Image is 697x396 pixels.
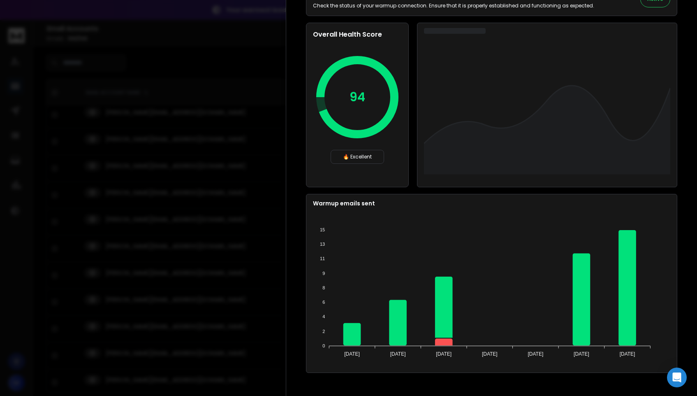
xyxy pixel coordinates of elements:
tspan: [DATE] [390,351,406,357]
tspan: [DATE] [574,351,589,357]
tspan: [DATE] [436,351,452,357]
tspan: [DATE] [344,351,360,357]
tspan: 8 [322,285,325,290]
tspan: 11 [320,256,325,261]
tspan: 4 [322,314,325,319]
tspan: [DATE] [620,351,635,357]
p: 94 [350,90,365,105]
tspan: 9 [322,271,325,276]
div: 🔥 Excellent [331,150,384,164]
p: Warmup emails sent [313,199,670,207]
tspan: 13 [320,242,325,247]
tspan: 15 [320,227,325,232]
div: Open Intercom Messenger [667,368,687,387]
p: Check the status of your warmup connection. Ensure that it is properly established and functionin... [313,2,594,9]
tspan: 6 [322,300,325,305]
tspan: [DATE] [482,351,498,357]
tspan: [DATE] [528,351,543,357]
h2: Overall Health Score [313,30,402,40]
tspan: 0 [322,343,325,348]
tspan: 2 [322,329,325,334]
